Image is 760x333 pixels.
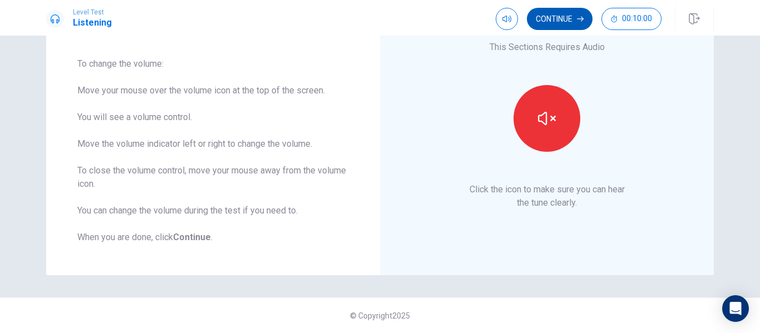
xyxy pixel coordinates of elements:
[490,41,605,54] p: This Sections Requires Audio
[527,8,593,30] button: Continue
[350,311,410,320] span: © Copyright 2025
[77,57,349,244] div: To change the volume: Move your mouse over the volume icon at the top of the screen. You will see...
[622,14,652,23] span: 00:10:00
[470,183,625,210] p: Click the icon to make sure you can hear the tune clearly.
[173,232,211,242] b: Continue
[601,8,662,30] button: 00:10:00
[73,8,112,16] span: Level Test
[722,295,749,322] div: Open Intercom Messenger
[73,16,112,29] h1: Listening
